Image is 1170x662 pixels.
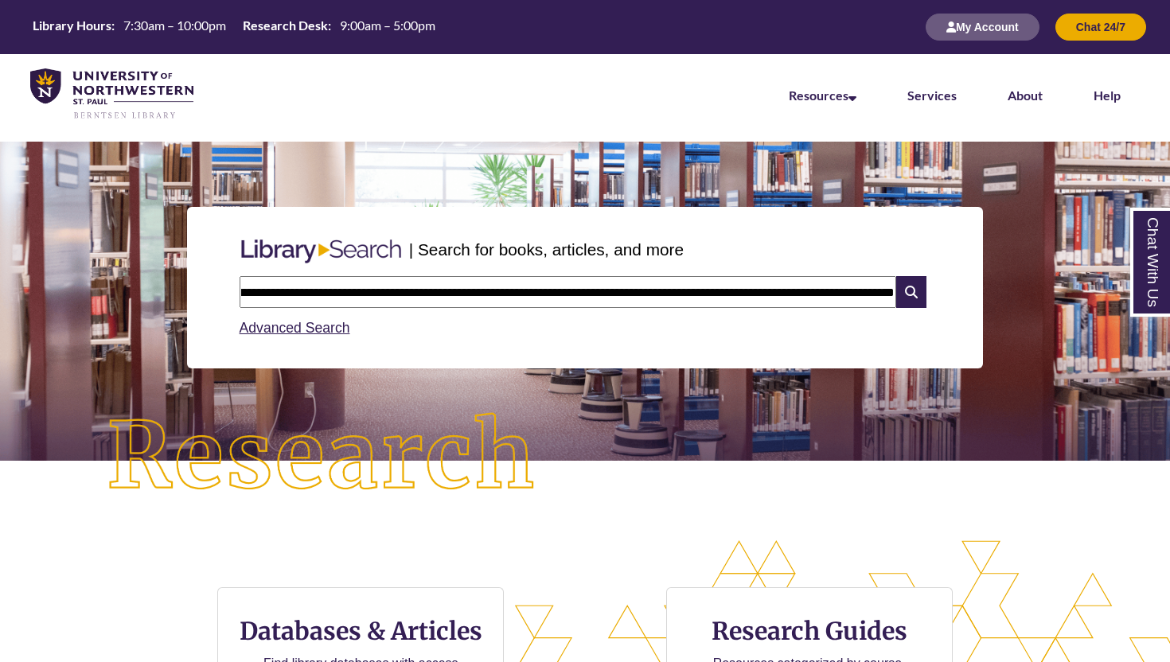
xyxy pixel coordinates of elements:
[789,88,856,103] a: Resources
[680,616,939,646] h3: Research Guides
[1055,14,1146,41] button: Chat 24/7
[896,276,926,308] i: Search
[1008,88,1043,103] a: About
[233,233,409,270] img: Libary Search
[26,17,442,37] table: Hours Today
[236,17,333,34] th: Research Desk:
[1055,20,1146,33] a: Chat 24/7
[926,20,1039,33] a: My Account
[409,237,684,262] p: | Search for books, articles, and more
[123,18,226,33] span: 7:30am – 10:00pm
[926,14,1039,41] button: My Account
[340,18,435,33] span: 9:00am – 5:00pm
[30,68,193,120] img: UNWSP Library Logo
[240,320,350,336] a: Advanced Search
[59,365,586,548] img: Research
[907,88,957,103] a: Services
[1094,88,1121,103] a: Help
[26,17,442,38] a: Hours Today
[231,616,490,646] h3: Databases & Articles
[26,17,117,34] th: Library Hours:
